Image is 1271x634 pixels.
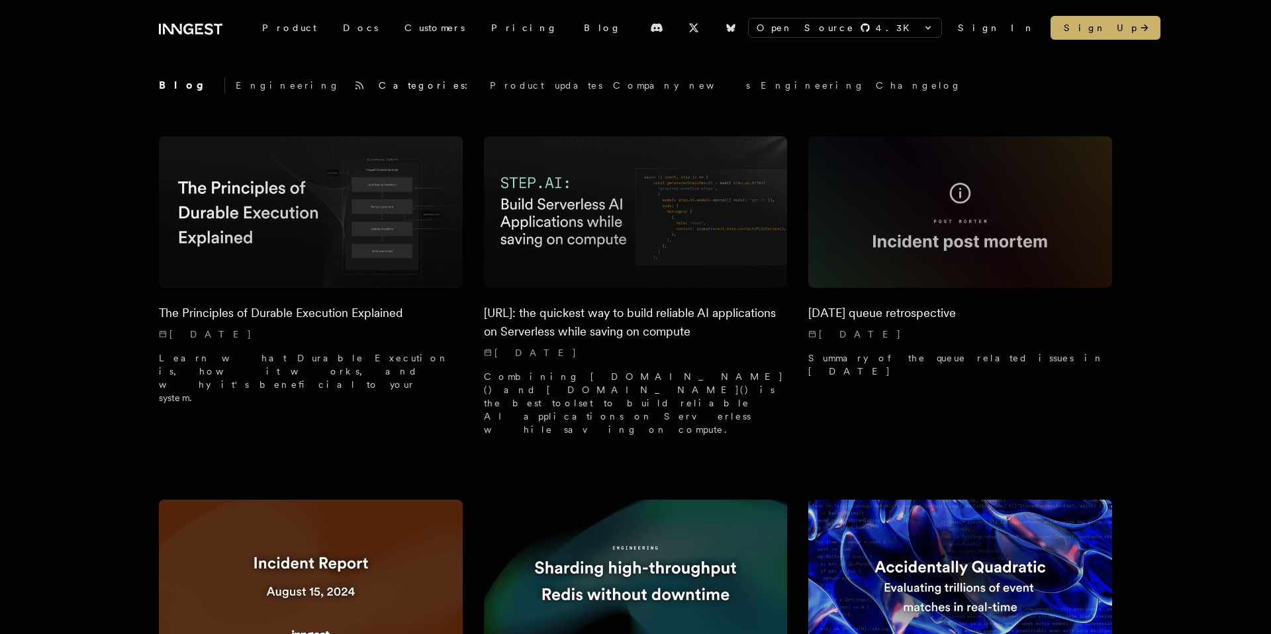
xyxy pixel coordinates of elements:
[757,21,855,34] span: Open Source
[716,17,745,38] a: Bluesky
[613,79,750,92] a: Company news
[808,136,1112,388] a: Featured image for October 2024 queue retrospective blog post[DATE] queue retrospective[DATE] Sum...
[159,77,225,93] h2: Blog
[679,17,708,38] a: X
[808,304,1112,322] h2: [DATE] queue retrospective
[159,304,463,322] h2: The Principles of Durable Execution Explained
[876,79,962,92] a: Changelog
[478,16,571,40] a: Pricing
[484,136,788,447] a: Featured image for step.ai: the quickest way to build reliable AI applications on Serverless whil...
[159,136,463,415] a: Featured image for The Principles of Durable Execution Explained blog postThe Principles of Durab...
[249,16,330,40] div: Product
[484,370,788,436] p: Combining [DOMAIN_NAME]() and [DOMAIN_NAME]() is the best toolset to build reliable AI applicatio...
[484,136,788,288] img: Featured image for step.ai: the quickest way to build reliable AI applications on Serverless whil...
[808,351,1112,378] p: Summary of the queue related issues in [DATE]
[236,79,340,92] p: Engineering
[642,17,671,38] a: Discord
[1051,16,1160,40] a: Sign Up
[484,346,788,359] p: [DATE]
[159,328,463,341] p: [DATE]
[379,79,479,92] span: Categories:
[391,16,478,40] a: Customers
[876,21,918,34] span: 4.3 K
[330,16,391,40] a: Docs
[490,79,602,92] a: Product updates
[571,16,634,40] a: Blog
[159,136,463,288] img: Featured image for The Principles of Durable Execution Explained blog post
[484,304,788,341] h2: [URL]: the quickest way to build reliable AI applications on Serverless while saving on compute
[958,21,1035,34] a: Sign In
[761,79,865,92] a: Engineering
[808,136,1112,288] img: Featured image for October 2024 queue retrospective blog post
[808,328,1112,341] p: [DATE]
[159,351,463,404] p: Learn what Durable Execution is, how it works, and why it's beneficial to your system.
